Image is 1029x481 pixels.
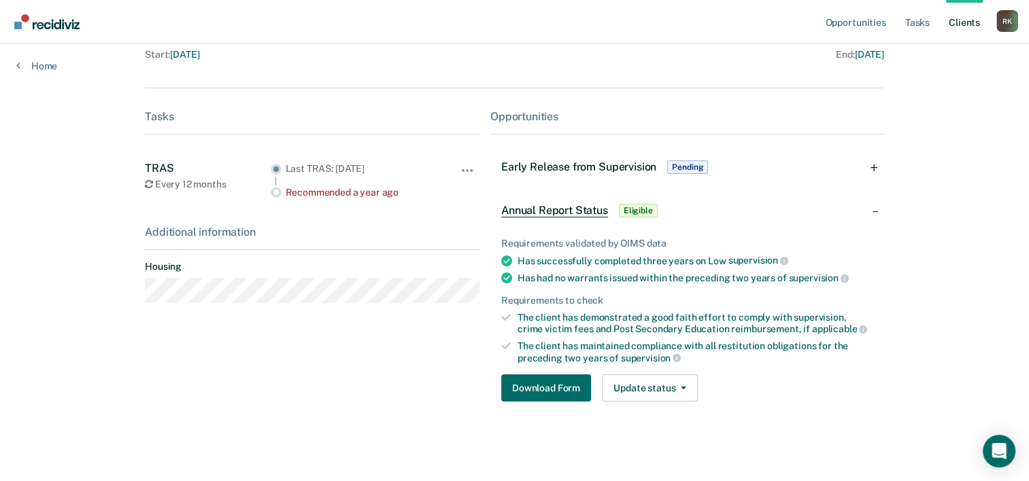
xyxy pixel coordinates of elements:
[518,272,873,284] div: Has had no warrants issued within the preceding two years of
[501,160,656,173] span: Early Release from Supervision
[621,353,681,363] span: supervision
[145,179,270,190] div: Every 12 months
[145,49,515,60] div: Start :
[520,49,884,60] div: End :
[490,145,884,189] div: Early Release from SupervisionPending
[518,340,873,363] div: The client has maintained compliance with all restitution obligations for the preceding two years of
[518,312,873,335] div: The client has demonstrated a good faith effort to comply with supervision, crime victim fees and...
[501,374,591,402] button: Download Form
[145,162,270,175] div: TRAS
[501,295,873,306] div: Requirements to check
[490,110,884,123] div: Opportunities
[602,374,698,402] button: Update status
[667,160,708,174] span: Pending
[501,238,873,249] div: Requirements validated by OIMS data
[145,261,479,272] dt: Housing
[788,272,848,283] span: supervision
[983,435,1015,467] div: Open Intercom Messenger
[286,187,438,198] div: Recommended a year ago
[145,226,479,238] div: Additional information
[501,204,608,217] span: Annual Report Status
[728,255,788,266] span: supervision
[490,189,884,232] div: Annual Report StatusEligible
[170,49,199,60] span: [DATE]
[16,60,57,72] a: Home
[14,14,80,29] img: Recidiviz
[501,374,596,402] a: Navigate to form link
[855,49,884,60] span: [DATE]
[145,110,479,123] div: Tasks
[619,204,658,217] span: Eligible
[286,163,438,175] div: Last TRAS: [DATE]
[812,323,867,334] span: applicable
[518,255,873,267] div: Has successfully completed three years on Low
[996,10,1018,32] div: R K
[996,10,1018,32] button: Profile dropdown button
